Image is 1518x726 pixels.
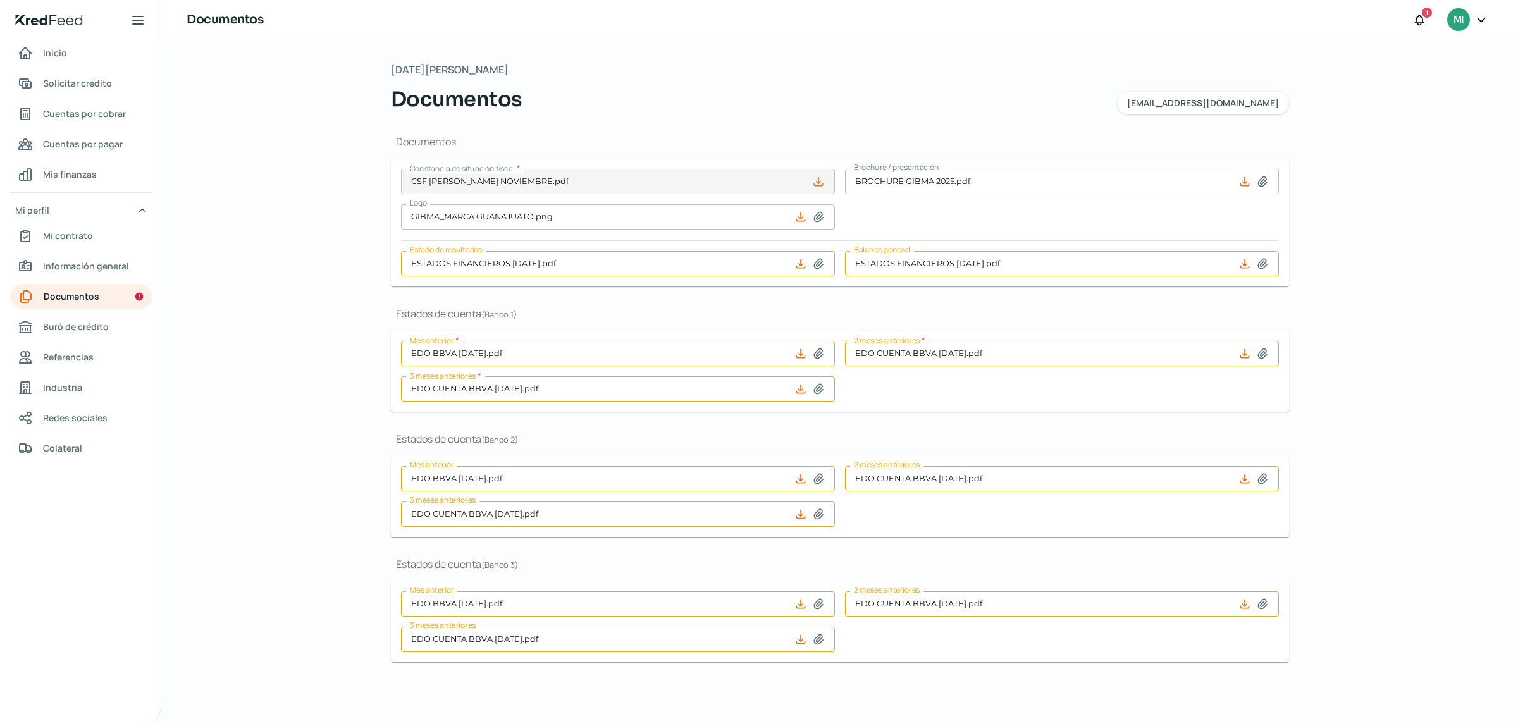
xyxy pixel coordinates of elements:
a: Industria [10,375,152,400]
span: Documentos [44,288,99,304]
span: Logo [410,197,426,208]
a: Redes sociales [10,405,152,431]
h1: Estados de cuenta [391,307,1289,321]
span: Constancia de situación fiscal [410,163,515,174]
span: Mi perfil [15,202,49,218]
span: ( Banco 3 ) [481,559,518,570]
span: 2 meses anteriores [854,584,920,595]
span: Solicitar crédito [43,75,112,91]
span: Colateral [43,440,82,456]
span: Estado de resultados [410,244,482,255]
span: Redes sociales [43,410,108,426]
a: Referencias [10,345,152,370]
span: Mes anterior [410,584,454,595]
span: 3 meses anteriores [410,371,476,381]
a: Cuentas por cobrar [10,101,152,126]
span: 1 [1426,7,1428,18]
a: Colateral [10,436,152,461]
span: [DATE][PERSON_NAME] [391,61,509,79]
span: Brochure / presentación [854,162,939,173]
a: Buró de crédito [10,314,152,340]
a: Solicitar crédito [10,71,152,96]
a: Mi contrato [10,223,152,249]
a: Documentos [10,284,152,309]
span: Cuentas por cobrar [43,106,126,121]
span: 2 meses anteriores [854,335,920,346]
h1: Estados de cuenta [391,557,1289,571]
span: [EMAIL_ADDRESS][DOMAIN_NAME] [1127,99,1279,108]
h1: Documentos [391,135,1289,149]
h1: Documentos [187,11,263,29]
span: MI [1453,13,1464,28]
span: 3 meses anteriores [410,495,476,505]
span: ( Banco 1 ) [481,309,517,320]
a: Inicio [10,40,152,66]
span: Mes anterior [410,459,454,470]
span: Mes anterior [410,335,454,346]
span: ( Banco 2 ) [481,434,518,445]
span: Mis finanzas [43,166,97,182]
span: Documentos [391,84,522,114]
h1: Estados de cuenta [391,432,1289,446]
a: Mis finanzas [10,162,152,187]
span: Inicio [43,45,67,61]
span: Buró de crédito [43,319,109,335]
span: Cuentas por pagar [43,136,123,152]
span: 3 meses anteriores [410,620,476,631]
a: Información general [10,254,152,279]
a: Cuentas por pagar [10,132,152,157]
span: Balance general [854,244,910,255]
span: Información general [43,258,129,274]
span: Mi contrato [43,228,93,243]
span: Industria [43,379,82,395]
span: 2 meses anteriores [854,459,920,470]
span: Referencias [43,349,94,365]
